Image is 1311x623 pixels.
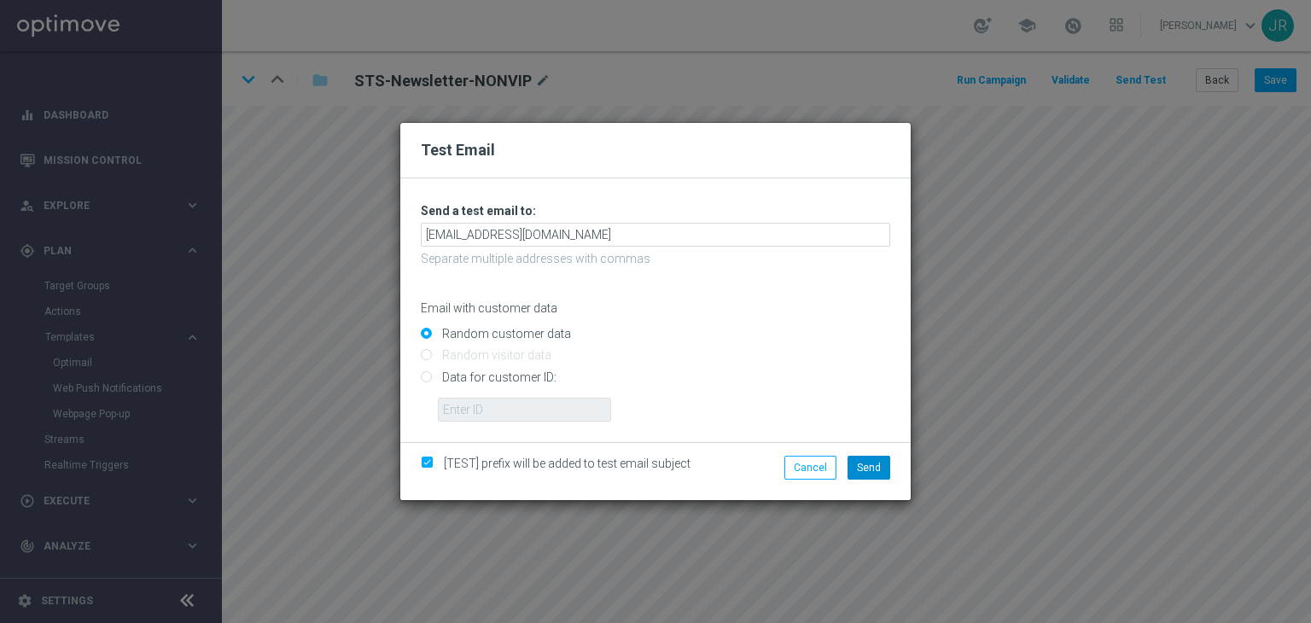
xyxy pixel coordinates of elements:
h2: Test Email [421,140,890,160]
button: Send [848,456,890,480]
span: Send [857,462,881,474]
p: Email with customer data [421,300,890,316]
input: Enter ID [438,398,611,422]
p: Separate multiple addresses with commas [421,251,890,266]
h3: Send a test email to: [421,203,890,218]
button: Cancel [784,456,836,480]
span: [TEST] prefix will be added to test email subject [444,457,690,470]
label: Random customer data [438,326,571,341]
